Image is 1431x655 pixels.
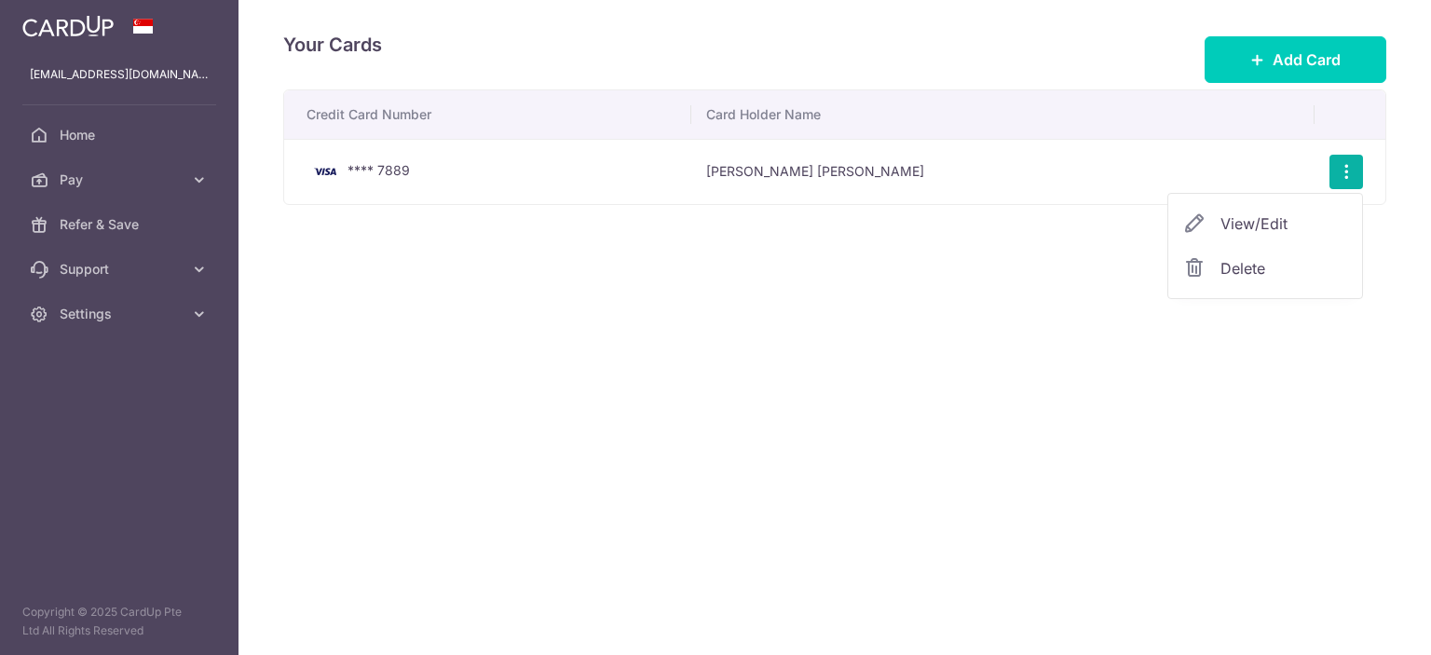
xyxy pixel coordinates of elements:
span: Refer & Save [60,215,183,234]
span: Add Card [1273,48,1341,71]
a: Delete [1168,246,1362,291]
th: Credit Card Number [284,90,691,139]
td: [PERSON_NAME] [PERSON_NAME] [691,139,1314,204]
span: View/Edit [1220,212,1347,235]
h4: Your Cards [283,30,382,60]
p: [EMAIL_ADDRESS][DOMAIN_NAME] [30,65,209,84]
button: Add Card [1205,36,1386,83]
span: Support [60,260,183,279]
span: Delete [1220,257,1347,280]
span: Settings [60,305,183,323]
th: Card Holder Name [691,90,1314,139]
span: Home [60,126,183,144]
img: Bank Card [307,160,344,183]
a: View/Edit [1168,201,1362,246]
span: Pay [60,171,183,189]
img: CardUp [22,15,114,37]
